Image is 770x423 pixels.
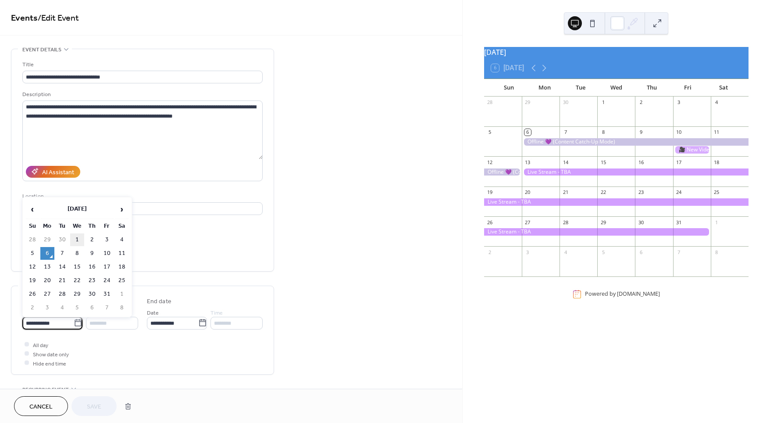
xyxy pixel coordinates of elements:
td: 17 [100,261,114,273]
div: 30 [562,99,569,106]
div: Offline 💜 (Content Catch-Up Mode) [522,138,749,146]
div: 24 [676,189,682,196]
div: 27 [524,219,531,226]
td: 28 [25,233,39,246]
td: 29 [70,288,84,301]
div: 2 [638,99,644,106]
span: Time [210,308,223,317]
div: 28 [487,99,493,106]
div: 17 [676,159,682,165]
td: 31 [100,288,114,301]
td: 4 [115,233,129,246]
th: Tu [55,220,69,233]
td: 5 [25,247,39,260]
div: 18 [713,159,720,165]
td: 21 [55,274,69,287]
button: Cancel [14,396,68,416]
div: Powered by [585,290,660,298]
span: Date [147,308,159,317]
div: 23 [638,189,644,196]
div: Fri [670,79,706,97]
td: 22 [70,274,84,287]
div: Live Stream - TBA [484,228,711,236]
div: 12 [487,159,493,165]
td: 25 [115,274,129,287]
div: 1 [600,99,606,106]
div: 3 [524,249,531,255]
div: Sun [491,79,527,97]
div: 1 [713,219,720,226]
span: Show date only [33,350,69,359]
td: 2 [85,233,99,246]
div: 4 [713,99,720,106]
div: 5 [600,249,606,255]
div: [DATE] [484,47,749,57]
td: 10 [100,247,114,260]
button: AI Assistant [26,166,80,178]
div: 13 [524,159,531,165]
div: 2 [487,249,493,255]
td: 26 [25,288,39,301]
div: 25 [713,189,720,196]
div: Mon [527,79,563,97]
div: 15 [600,159,606,165]
div: 3 [676,99,682,106]
span: Time [86,308,98,317]
div: 8 [713,249,720,255]
div: 14 [562,159,569,165]
div: 🎥 New Video [673,146,711,154]
td: 30 [85,288,99,301]
span: › [115,201,128,218]
div: Wed [598,79,634,97]
th: Th [85,220,99,233]
span: All day [33,341,48,350]
div: 6 [524,129,531,136]
td: 27 [40,288,54,301]
td: 13 [40,261,54,273]
div: Offline 💜 (Content Catch-Up Mode) [484,168,522,176]
th: Su [25,220,39,233]
div: 6 [638,249,644,255]
td: 24 [100,274,114,287]
div: 8 [600,129,606,136]
div: Description [22,90,261,99]
span: Cancel [29,402,53,412]
div: 10 [676,129,682,136]
a: Events [11,10,38,27]
span: Recurring event [22,385,69,394]
td: 3 [40,301,54,314]
div: End date [147,297,171,306]
th: Fr [100,220,114,233]
div: AI Assistant [42,168,74,177]
td: 20 [40,274,54,287]
div: 29 [524,99,531,106]
td: 8 [115,301,129,314]
div: 7 [676,249,682,255]
div: 11 [713,129,720,136]
div: Thu [634,79,670,97]
div: 30 [638,219,644,226]
td: 7 [100,301,114,314]
td: 29 [40,233,54,246]
th: Sa [115,220,129,233]
span: ‹ [26,201,39,218]
td: 7 [55,247,69,260]
span: / Edit Event [38,10,79,27]
div: 19 [487,189,493,196]
td: 16 [85,261,99,273]
th: We [70,220,84,233]
td: 18 [115,261,129,273]
td: 8 [70,247,84,260]
td: 28 [55,288,69,301]
div: Live Stream - TBA [522,168,749,176]
div: Title [22,60,261,69]
div: 16 [638,159,644,165]
td: 23 [85,274,99,287]
div: 7 [562,129,569,136]
div: 21 [562,189,569,196]
th: [DATE] [40,200,114,219]
a: [DOMAIN_NAME] [617,290,660,298]
div: 9 [638,129,644,136]
td: 11 [115,247,129,260]
div: 20 [524,189,531,196]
